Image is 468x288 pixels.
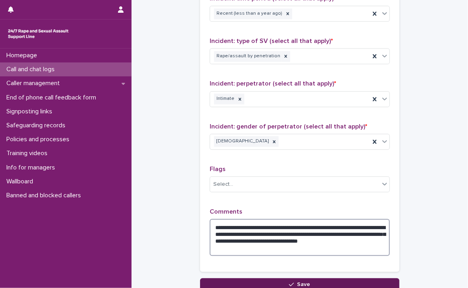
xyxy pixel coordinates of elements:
div: Select... [213,180,233,189]
span: Flags [210,166,226,172]
p: Homepage [3,52,43,59]
p: Policies and processes [3,136,76,143]
div: Recent (less than a year ago) [214,8,283,19]
img: rhQMoQhaT3yELyF149Cw [6,26,70,42]
span: Comments [210,208,242,215]
span: Incident: perpetrator (select all that apply) [210,80,336,87]
div: Intimate [214,93,236,104]
p: Wallboard [3,178,39,185]
p: End of phone call feedback form [3,94,102,101]
div: Rape/assault by penetration [214,51,281,62]
span: Incident: type of SV (select all that apply) [210,38,333,44]
p: Info for managers [3,164,61,171]
span: Incident: gender of perpetrator (select all that apply) [210,123,367,130]
span: Save [297,282,311,287]
p: Training videos [3,150,54,157]
p: Caller management [3,80,66,87]
div: [DEMOGRAPHIC_DATA] [214,136,270,147]
p: Safeguarding records [3,122,72,129]
p: Signposting links [3,108,59,115]
p: Banned and blocked callers [3,192,87,199]
p: Call and chat logs [3,66,61,73]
